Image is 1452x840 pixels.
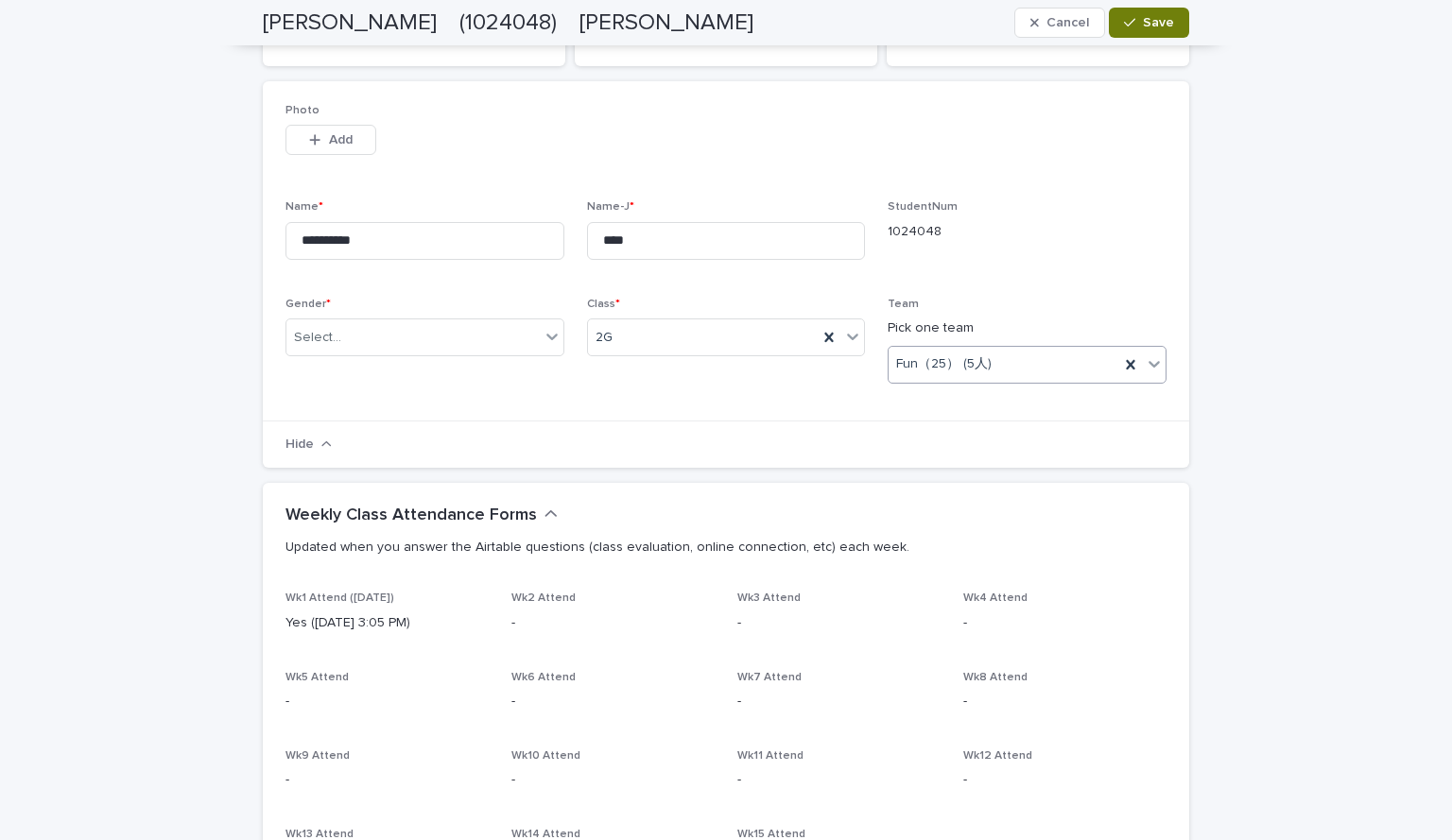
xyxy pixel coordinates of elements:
[963,770,1167,790] p: -
[737,770,941,790] p: -
[596,328,613,348] span: 2G
[329,133,353,146] span: Add
[737,592,801,604] span: Wk3 Attend
[294,328,341,348] div: Select...
[511,592,576,604] span: Wk2 Attend
[511,750,580,762] span: Wk10 Attend
[963,592,1028,604] span: Wk4 Attend
[737,672,802,683] span: Wk7 Attend
[285,539,1159,556] p: Updated when you answer the Airtable questions (class evaluation, online connection, etc) each week.
[285,299,331,310] span: Gender
[285,201,323,213] span: Name
[511,829,580,840] span: Wk14 Attend
[511,613,715,633] p: -
[511,672,576,683] span: Wk6 Attend
[737,692,941,711] p: -
[285,506,558,526] button: Weekly Class Attendance Forms
[285,672,349,683] span: Wk5 Attend
[285,750,350,762] span: Wk9 Attend
[511,770,715,790] p: -
[963,672,1028,683] span: Wk8 Attend
[888,318,1167,338] p: Pick one team
[285,592,394,604] span: Wk1 Attend ([DATE])
[888,299,919,310] span: Team
[285,829,354,840] span: Wk13 Attend
[1014,8,1105,38] button: Cancel
[587,299,620,310] span: Class
[1143,16,1174,29] span: Save
[737,829,805,840] span: Wk15 Attend
[896,354,992,374] span: Fun（25） (5人)
[285,692,489,711] p: -
[963,692,1167,711] p: -
[587,201,634,213] span: Name-J
[285,613,489,633] p: Yes ([DATE] 3:05 PM)
[263,9,753,37] h2: [PERSON_NAME] (1024048) [PERSON_NAME]
[888,201,958,213] span: StudentNum
[285,506,537,526] h2: Weekly Class Attendance Forms
[1109,8,1189,38] button: Save
[888,222,1167,242] p: 1024048
[285,770,489,790] p: -
[963,750,1032,762] span: Wk12 Attend
[963,613,1167,633] p: -
[1046,16,1089,29] span: Cancel
[737,613,941,633] p: -
[737,750,804,762] span: Wk11 Attend
[285,105,320,116] span: Photo
[285,125,376,155] button: Add
[285,437,332,452] button: Hide
[511,692,715,711] p: -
